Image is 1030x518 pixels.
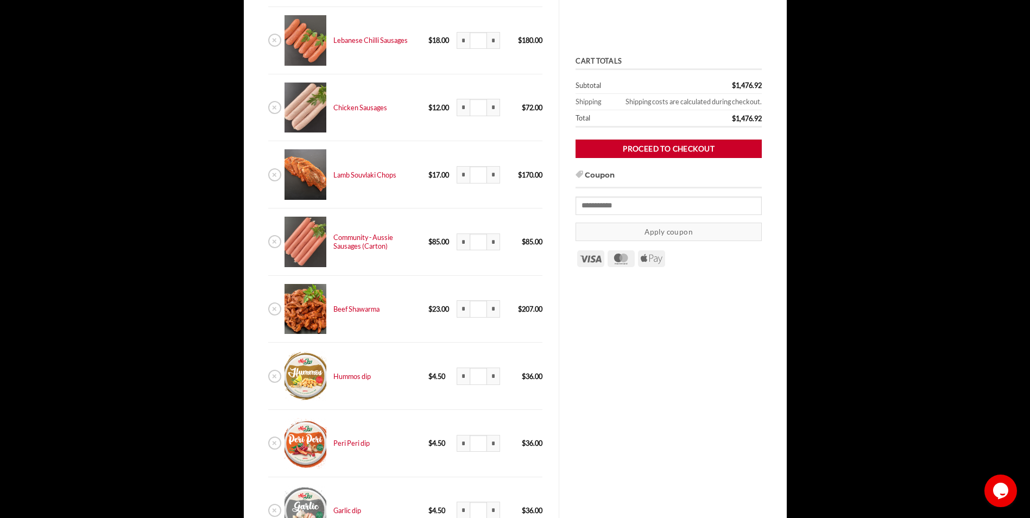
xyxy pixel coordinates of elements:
input: Increase quantity of Beef Shawarma [487,300,500,318]
img: Cart [285,83,326,133]
bdi: 36.00 [522,506,542,515]
bdi: 72.00 [522,103,542,112]
a: Remove Chicken Sausages from cart [268,101,281,114]
img: Cart [285,284,326,334]
span: $ [428,372,432,381]
bdi: 180.00 [518,36,542,45]
a: Proceed to checkout [576,140,762,159]
span: $ [522,506,526,515]
input: Reduce quantity of Peri Peri dip [457,435,470,452]
a: Community - Aussie Sausages (Carton) [333,233,393,250]
img: Cart [285,217,326,267]
span: $ [522,439,526,447]
a: Remove Lebanese Chilli Sausages from cart [268,34,281,47]
input: Product quantity [470,368,487,385]
a: Peri Peri dip [333,439,370,447]
th: Cart totals [576,54,762,70]
span: $ [428,439,432,447]
bdi: 85.00 [522,237,542,246]
a: Remove Community - Aussie Sausages (Carton) from cart [268,235,281,248]
bdi: 12.00 [428,103,449,112]
span: $ [428,305,432,313]
span: $ [428,36,432,45]
span: $ [428,170,432,179]
th: Subtotal [576,78,662,94]
iframe: chat widget [984,475,1019,507]
button: Apply coupon [576,223,762,242]
bdi: 170.00 [518,170,542,179]
span: $ [428,237,432,246]
img: Cart [285,418,326,469]
input: Product quantity [470,32,487,49]
a: Lebanese Chilli Sausages [333,36,408,45]
img: Cart [285,351,326,401]
input: Reduce quantity of Chicken Sausages [457,99,470,116]
span: $ [518,170,522,179]
span: $ [518,305,522,313]
span: $ [428,506,432,515]
input: Product quantity [470,233,487,251]
bdi: 4.50 [428,506,445,515]
input: Increase quantity of Community - Aussie Sausages (Carton) [487,233,500,251]
bdi: 17.00 [428,170,449,179]
span: $ [522,103,526,112]
div: Payment icons [576,249,667,267]
bdi: 85.00 [428,237,449,246]
bdi: 207.00 [518,305,542,313]
span: $ [522,372,526,381]
input: Increase quantity of Peri Peri dip [487,435,500,452]
a: Beef Shawarma [333,305,380,313]
a: Remove Hummos dip from cart [268,370,281,383]
input: Product quantity [470,435,487,452]
th: Total [576,110,662,128]
input: Reduce quantity of Lamb Souvlaki Chops [457,166,470,184]
bdi: 1,476.92 [732,81,762,90]
img: Cart [285,15,326,66]
a: Garlic dip [333,506,361,515]
bdi: 4.50 [428,372,445,381]
a: Lamb Souvlaki Chops [333,170,396,179]
input: Increase quantity of Lamb Souvlaki Chops [487,166,500,184]
input: Product quantity [470,300,487,318]
bdi: 4.50 [428,439,445,447]
bdi: 36.00 [522,439,542,447]
span: $ [732,81,736,90]
a: Hummos dip [333,372,371,381]
bdi: 36.00 [522,372,542,381]
input: Product quantity [470,99,487,116]
a: Remove Peri Peri dip from cart [268,437,281,450]
span: $ [522,237,526,246]
bdi: 1,476.92 [732,114,762,123]
input: Reduce quantity of Community - Aussie Sausages (Carton) [457,233,470,251]
bdi: 18.00 [428,36,449,45]
a: Remove Garlic dip from cart [268,504,281,517]
input: Reduce quantity of Hummos dip [457,368,470,385]
input: Product quantity [470,166,487,184]
th: Shipping [576,94,608,110]
a: Remove Lamb Souvlaki Chops from cart [268,168,281,181]
a: Chicken Sausages [333,103,387,112]
span: $ [732,114,736,123]
img: Cart [285,149,326,200]
span: $ [428,103,432,112]
a: Remove Beef Shawarma from cart [268,302,281,315]
bdi: 23.00 [428,305,449,313]
td: Shipping costs are calculated during checkout. [608,94,762,110]
input: Reduce quantity of Lebanese Chilli Sausages [457,32,470,49]
input: Reduce quantity of Beef Shawarma [457,300,470,318]
span: $ [518,36,522,45]
h3: Coupon [576,169,762,188]
input: Increase quantity of Chicken Sausages [487,99,500,116]
input: Increase quantity of Hummos dip [487,368,500,385]
input: Increase quantity of Lebanese Chilli Sausages [487,32,500,49]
